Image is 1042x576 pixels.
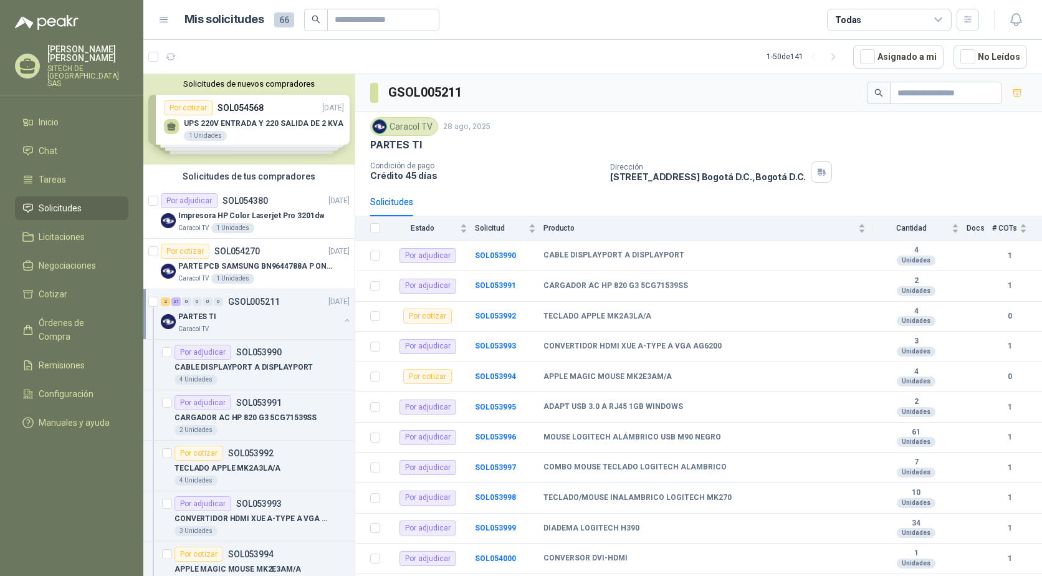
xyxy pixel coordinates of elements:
[475,312,516,320] a: SOL053992
[399,400,456,415] div: Por adjudicar
[767,47,843,67] div: 1 - 50 de 141
[992,280,1027,292] b: 1
[174,547,223,562] div: Por cotizar
[148,79,350,89] button: Solicitudes de nuevos compradores
[475,403,516,411] a: SOL053995
[475,493,516,502] b: SOL053998
[543,312,651,322] b: TECLADO APPLE MK2A3LA/A
[992,522,1027,534] b: 1
[193,297,202,306] div: 0
[178,223,209,233] p: Caracol TV
[143,74,355,165] div: Solicitudes de nuevos compradoresPor cotizarSOL054568[DATE] UPS 220V ENTRADA Y 220 SALIDA DE 2 KV...
[39,259,96,272] span: Negociaciones
[39,287,67,301] span: Cotizar
[475,372,516,381] a: SOL053994
[39,201,82,215] span: Solicitudes
[39,230,85,244] span: Licitaciones
[174,513,330,525] p: CONVERTIDOR HDMI XUE A-TYPE A VGA AG6200
[543,216,873,241] th: Producto
[543,251,684,261] b: CABLE DISPLAYPORT A DISPLAYPORT
[222,196,268,205] p: SOL054380
[274,12,294,27] span: 66
[178,311,216,323] p: PARTES TI
[897,286,935,296] div: Unidades
[992,340,1027,352] b: 1
[992,401,1027,413] b: 1
[373,120,386,133] img: Company Logo
[178,274,209,284] p: Caracol TV
[399,248,456,263] div: Por adjudicar
[174,476,217,486] div: 4 Unidades
[543,402,683,412] b: ADAPT USB 3.0 A RJ45 1GB WINDOWS
[161,314,176,329] img: Company Logo
[15,411,128,434] a: Manuales y ayuda
[475,216,543,241] th: Solicitud
[443,121,490,133] p: 28 ago, 2025
[475,224,526,233] span: Solicitud
[475,281,516,290] b: SOL053991
[178,261,333,272] p: PARTE PCB SAMSUNG BN9644788A P ONECONNE
[475,463,516,472] b: SOL053997
[992,371,1027,383] b: 0
[15,225,128,249] a: Licitaciones
[174,345,231,360] div: Por adjudicar
[874,89,883,97] span: search
[475,554,516,563] b: SOL054000
[328,296,350,308] p: [DATE]
[897,498,935,508] div: Unidades
[15,382,128,406] a: Configuración
[475,251,516,260] a: SOL053990
[399,430,456,445] div: Por adjudicar
[174,412,317,424] p: CARGADOR AC HP 820 G3 5CG71539SS
[39,115,59,129] span: Inicio
[992,224,1017,233] span: # COTs
[897,347,935,357] div: Unidades
[143,491,355,542] a: Por adjudicarSOL053993CONVERTIDOR HDMI XUE A-TYPE A VGA AG62003 Unidades
[228,550,274,559] p: SOL053994
[399,521,456,535] div: Por adjudicar
[174,526,217,536] div: 3 Unidades
[610,163,806,171] p: Dirección
[161,294,352,334] a: 2 21 0 0 0 0 GSOL005211[DATE] Company LogoPARTES TICaracol TV
[992,553,1027,565] b: 1
[161,264,176,279] img: Company Logo
[171,297,181,306] div: 21
[143,188,355,239] a: Por adjudicarSOL054380[DATE] Company LogoImpresora HP Color Laserjet Pro 3201dwCaracol TV1 Unidades
[143,165,355,188] div: Solicitudes de tus compradores
[182,297,191,306] div: 0
[39,316,117,343] span: Órdenes de Compra
[388,216,475,241] th: Estado
[543,372,672,382] b: APPLE MAGIC MOUSE MK2E3AM/A
[236,499,282,508] p: SOL053993
[47,45,128,62] p: [PERSON_NAME] [PERSON_NAME]
[174,564,301,575] p: APPLE MAGIC MOUSE MK2E3AM/A
[873,276,959,286] b: 2
[853,45,944,69] button: Asignado a mi
[211,223,254,233] div: 1 Unidades
[897,468,935,478] div: Unidades
[835,13,861,27] div: Todas
[15,311,128,348] a: Órdenes de Compra
[15,139,128,163] a: Chat
[873,458,959,468] b: 7
[475,524,516,532] a: SOL053999
[388,224,457,233] span: Estado
[161,244,209,259] div: Por cotizar
[161,193,217,208] div: Por adjudicar
[873,367,959,377] b: 4
[370,170,600,181] p: Crédito 45 días
[897,377,935,386] div: Unidades
[873,397,959,407] b: 2
[174,425,217,435] div: 2 Unidades
[47,65,128,87] p: SITECH DE [GEOGRAPHIC_DATA] SAS
[236,398,282,407] p: SOL053991
[403,309,452,324] div: Por cotizar
[15,168,128,191] a: Tareas
[143,441,355,491] a: Por cotizarSOL053992TECLADO APPLE MK2A3LA/A4 Unidades
[174,395,231,410] div: Por adjudicar
[328,195,350,207] p: [DATE]
[475,433,516,441] a: SOL053996
[174,362,313,373] p: CABLE DISPLAYPORT A DISPLAYPORT
[399,279,456,294] div: Por adjudicar
[873,549,959,559] b: 1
